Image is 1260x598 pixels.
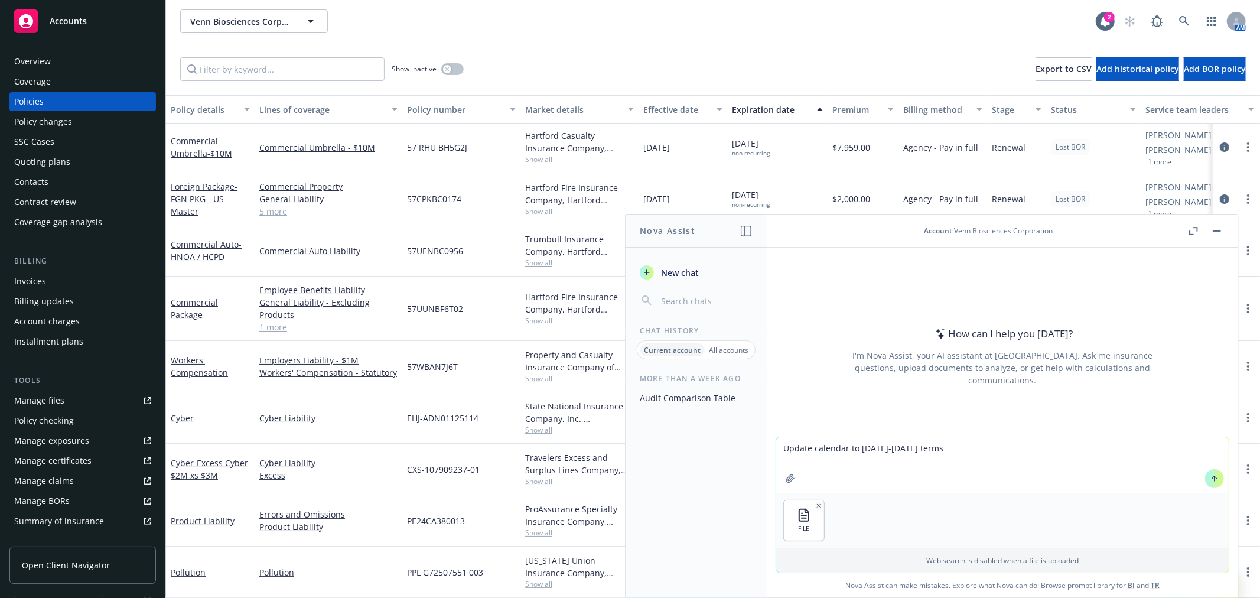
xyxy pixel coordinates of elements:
[732,188,770,209] span: [DATE]
[525,154,634,164] span: Show all
[259,284,398,296] a: Employee Benefits Liability
[1036,63,1092,74] span: Export to CSV
[14,451,92,470] div: Manage certificates
[1096,57,1179,81] button: Add historical policy
[407,566,483,578] span: PPL G72507551 003
[407,303,463,315] span: 57UUNBF6T02
[14,52,51,71] div: Overview
[9,92,156,111] a: Policies
[1036,57,1092,81] button: Export to CSV
[1184,63,1246,74] span: Add BOR policy
[1173,9,1196,33] a: Search
[525,233,634,258] div: Trumbull Insurance Company, Hartford Insurance Group
[525,425,634,435] span: Show all
[14,173,48,191] div: Contacts
[1241,513,1255,528] a: more
[1145,144,1212,156] a: [PERSON_NAME]
[783,555,1222,565] p: Web search is disabled when a file is uploaded
[732,201,770,209] div: non-recurring
[14,312,80,331] div: Account charges
[259,521,398,533] a: Product Liability
[1118,9,1142,33] a: Start snowing
[525,528,634,538] span: Show all
[1200,9,1223,33] a: Switch app
[9,411,156,430] a: Policy checking
[407,103,503,116] div: Policy number
[14,391,64,410] div: Manage files
[659,266,699,279] span: New chat
[784,500,824,541] button: FILE
[924,226,1053,236] div: : Venn Biosciences Corporation
[407,193,461,205] span: 57CPKBC0174
[1145,9,1169,33] a: Report a Bug
[1141,95,1259,123] button: Service team leaders
[832,141,870,154] span: $7,959.00
[1096,63,1179,74] span: Add historical policy
[259,566,398,578] a: Pollution
[525,451,634,476] div: Travelers Excess and Surplus Lines Company, Travelers Insurance, Corvus Insurance (Travelers), CR...
[14,512,104,531] div: Summary of insurance
[1056,142,1085,152] span: Lost BOR
[1241,462,1255,476] a: more
[1145,196,1212,208] a: [PERSON_NAME]
[903,103,969,116] div: Billing method
[171,297,218,320] a: Commercial Package
[1241,140,1255,154] a: more
[520,95,639,123] button: Market details
[639,95,727,123] button: Effective date
[259,296,398,321] a: General Liability - Excluding Products
[9,431,156,450] a: Manage exposures
[525,103,621,116] div: Market details
[525,400,634,425] div: State National Insurance Company, Inc., [PERSON_NAME] Insurance, CFC Underwriting, CRC Group
[9,112,156,131] a: Policy changes
[1145,129,1212,141] a: [PERSON_NAME]
[402,95,520,123] button: Policy number
[644,345,701,355] p: Current account
[259,366,398,379] a: Workers' Compensation - Statutory
[14,431,89,450] div: Manage exposures
[992,141,1025,154] span: Renewal
[776,437,1229,493] textarea: Update calendar to [DATE]-[DATE] terms
[9,132,156,151] a: SSC Cases
[727,95,828,123] button: Expiration date
[635,262,757,283] button: New chat
[259,141,398,154] a: Commercial Umbrella - $10M
[50,17,87,26] span: Accounts
[9,451,156,470] a: Manage certificates
[14,532,90,551] div: Policy AI ingestions
[992,103,1028,116] div: Stage
[932,326,1073,342] div: How can I help you [DATE]?
[9,292,156,311] a: Billing updates
[732,149,770,157] div: non-recurring
[14,332,83,351] div: Installment plans
[171,181,237,217] a: Foreign Package
[22,559,110,571] span: Open Client Navigator
[9,152,156,171] a: Quoting plans
[836,349,1168,386] div: I'm Nova Assist, your AI assistant at [GEOGRAPHIC_DATA]. Ask me insurance questions, upload docum...
[14,472,74,490] div: Manage claims
[14,292,74,311] div: Billing updates
[924,226,952,236] span: Account
[14,411,74,430] div: Policy checking
[525,206,634,216] span: Show all
[1145,181,1212,193] a: [PERSON_NAME]
[171,457,248,481] a: Cyber
[525,579,634,589] span: Show all
[832,103,881,116] div: Premium
[171,181,237,217] span: - FGN PKG - US Master
[9,255,156,267] div: Billing
[525,373,634,383] span: Show all
[9,173,156,191] a: Contacts
[190,15,292,28] span: Venn Biosciences Corporation
[9,375,156,386] div: Tools
[259,321,398,333] a: 1 more
[9,213,156,232] a: Coverage gap analysis
[407,245,463,257] span: 57UENBC0956
[626,326,767,336] div: Chat History
[1241,411,1255,425] a: more
[1145,103,1241,116] div: Service team leaders
[9,532,156,551] a: Policy AI ingestions
[992,193,1025,205] span: Renewal
[1217,140,1232,154] a: circleInformation
[643,103,709,116] div: Effective date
